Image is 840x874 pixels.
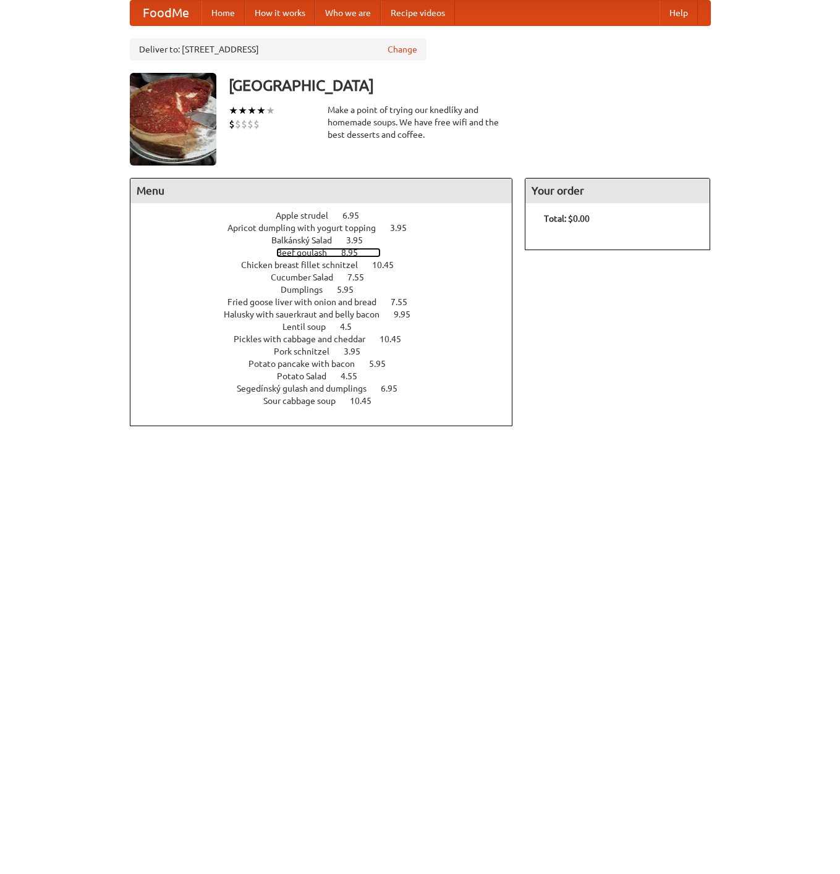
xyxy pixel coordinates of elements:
li: ★ [257,104,266,117]
a: Fried goose liver with onion and bread 7.55 [227,297,430,307]
span: 3.95 [346,235,375,245]
span: 3.95 [344,347,373,356]
a: Potato Salad 4.55 [277,371,380,381]
a: Sour cabbage soup 10.45 [263,396,394,406]
li: $ [241,117,247,131]
span: 7.55 [347,272,376,282]
span: Segedínský gulash and dumplings [237,384,379,393]
img: angular.jpg [130,73,216,166]
span: 8.95 [341,248,370,258]
div: Make a point of trying our knedlíky and homemade soups. We have free wifi and the best desserts a... [328,104,513,141]
a: Chicken breast fillet schnitzel 10.45 [241,260,417,270]
span: Cucumber Salad [271,272,346,282]
span: 6.95 [381,384,410,393]
li: $ [247,117,253,131]
a: Home [202,1,245,25]
a: Apple strudel 6.95 [276,211,382,221]
span: 5.95 [337,285,366,295]
span: 10.45 [350,396,384,406]
a: Change [388,43,417,56]
span: Apricot dumpling with yogurt topping [227,223,388,233]
span: 7.55 [391,297,420,307]
li: ★ [229,104,238,117]
li: ★ [266,104,275,117]
a: Potato pancake with bacon 5.95 [248,359,409,369]
a: Segedínský gulash and dumplings 6.95 [237,384,420,393]
a: Apricot dumpling with yogurt topping 3.95 [227,223,430,233]
a: Who we are [315,1,381,25]
div: Deliver to: [STREET_ADDRESS] [130,38,426,61]
a: Cucumber Salad 7.55 [271,272,387,282]
span: 10.45 [380,334,414,344]
span: Potato pancake with bacon [248,359,367,369]
a: Pork schnitzel 3.95 [274,347,383,356]
h3: [GEOGRAPHIC_DATA] [229,73,711,98]
b: Total: $0.00 [544,214,590,224]
span: Pork schnitzel [274,347,342,356]
span: Chicken breast fillet schnitzel [241,260,370,270]
a: Pickles with cabbage and cheddar 10.45 [234,334,424,344]
li: ★ [247,104,257,117]
li: $ [229,117,235,131]
span: Sour cabbage soup [263,396,348,406]
span: Pickles with cabbage and cheddar [234,334,378,344]
span: 3.95 [390,223,419,233]
span: 5.95 [369,359,398,369]
h4: Menu [130,179,512,203]
a: Beef goulash 8.95 [276,248,381,258]
a: Halusky with sauerkraut and belly bacon 9.95 [224,309,433,319]
span: 4.55 [341,371,370,381]
a: How it works [245,1,315,25]
a: FoodMe [130,1,202,25]
span: Balkánský Salad [271,235,344,245]
a: Help [660,1,698,25]
span: Apple strudel [276,211,341,221]
span: Beef goulash [276,248,339,258]
span: 6.95 [342,211,371,221]
a: Balkánský Salad 3.95 [271,235,386,245]
span: Halusky with sauerkraut and belly bacon [224,309,392,319]
a: Recipe videos [381,1,455,25]
a: Lentil soup 4.5 [282,322,375,332]
h4: Your order [525,179,710,203]
span: 10.45 [372,260,406,270]
span: Potato Salad [277,371,339,381]
li: $ [253,117,260,131]
span: Lentil soup [282,322,338,332]
span: Fried goose liver with onion and bread [227,297,389,307]
li: $ [235,117,241,131]
a: Dumplings 5.95 [281,285,376,295]
span: 4.5 [340,322,364,332]
li: ★ [238,104,247,117]
span: Dumplings [281,285,335,295]
span: 9.95 [394,309,423,319]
